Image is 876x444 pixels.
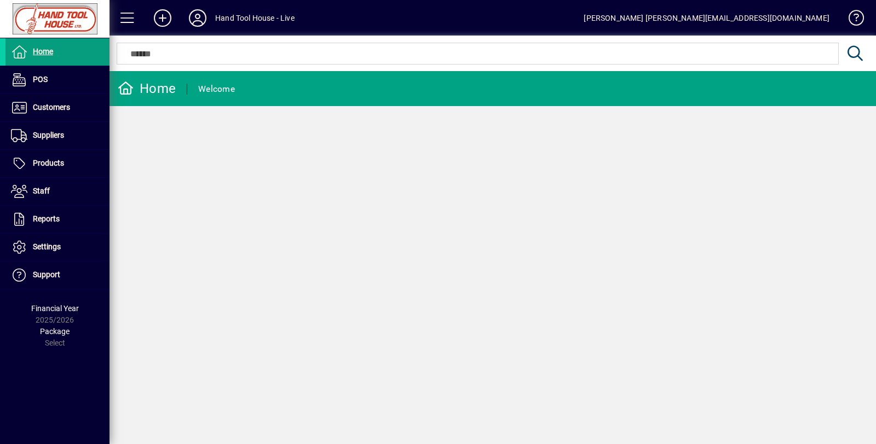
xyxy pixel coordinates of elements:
[31,304,79,313] span: Financial Year
[33,270,60,279] span: Support
[5,206,109,233] a: Reports
[33,214,60,223] span: Reports
[5,233,109,261] a: Settings
[840,2,862,38] a: Knowledge Base
[33,186,50,195] span: Staff
[198,80,235,98] div: Welcome
[33,159,64,167] span: Products
[33,131,64,139] span: Suppliers
[33,242,61,251] span: Settings
[33,47,53,56] span: Home
[40,327,70,336] span: Package
[5,261,109,289] a: Support
[145,8,180,28] button: Add
[118,80,176,97] div: Home
[5,122,109,149] a: Suppliers
[215,9,295,27] div: Hand Tool House - Live
[5,66,109,94] a: POS
[180,8,215,28] button: Profile
[33,103,70,112] span: Customers
[5,150,109,177] a: Products
[5,94,109,121] a: Customers
[584,9,829,27] div: [PERSON_NAME] [PERSON_NAME][EMAIL_ADDRESS][DOMAIN_NAME]
[5,178,109,205] a: Staff
[33,75,48,84] span: POS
